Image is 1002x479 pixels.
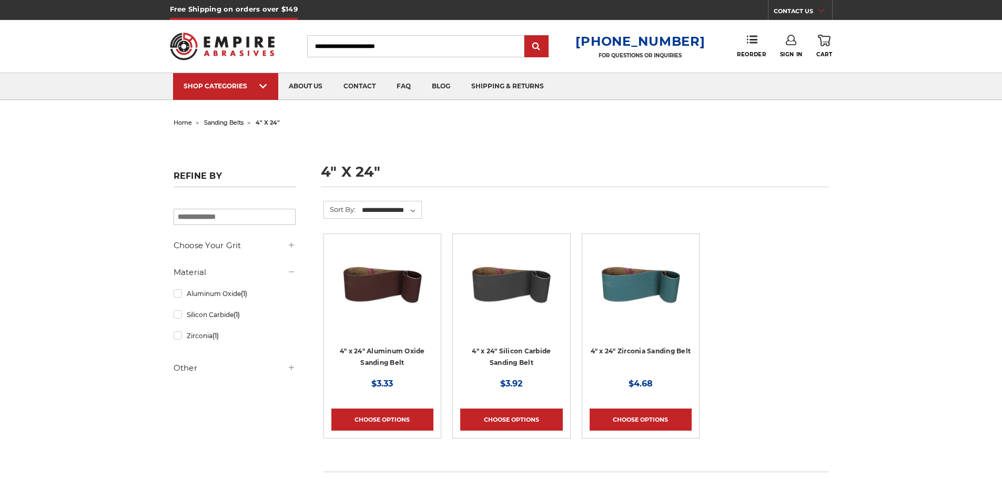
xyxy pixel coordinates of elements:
[461,73,554,100] a: shipping & returns
[184,82,268,90] div: SHOP CATEGORIES
[816,35,832,58] a: Cart
[278,73,333,100] a: about us
[340,241,424,325] img: 4" x 24" Aluminum Oxide Sanding Belt
[774,5,832,20] a: CONTACT US
[321,165,829,187] h1: 4" x 24"
[386,73,421,100] a: faq
[340,347,425,367] a: 4" x 24" Aluminum Oxide Sanding Belt
[204,119,244,126] a: sanding belts
[816,51,832,58] span: Cart
[780,51,803,58] span: Sign In
[360,202,421,218] select: Sort By:
[170,26,275,67] img: Empire Abrasives
[331,241,433,343] a: 4" x 24" Aluminum Oxide Sanding Belt
[575,52,705,59] p: FOR QUESTIONS OR INQUIRIES
[174,266,296,279] h5: Material
[174,239,296,252] h5: Choose Your Grit
[174,171,296,187] h5: Refine by
[333,73,386,100] a: contact
[469,241,553,325] img: 4" x 24" Silicon Carbide File Belt
[575,34,705,49] a: [PHONE_NUMBER]
[737,35,766,57] a: Reorder
[212,332,219,340] span: (1)
[590,241,692,343] a: 4" x 24" Zirconia Sanding Belt
[174,119,192,126] a: home
[591,347,691,355] a: 4" x 24" Zirconia Sanding Belt
[324,201,356,217] label: Sort By:
[460,241,562,343] a: 4" x 24" Silicon Carbide File Belt
[371,379,393,389] span: $3.33
[331,409,433,431] a: Choose Options
[174,305,296,324] a: Silicon Carbide(1)
[590,409,692,431] a: Choose Options
[526,36,547,57] input: Submit
[629,379,653,389] span: $4.68
[241,290,247,298] span: (1)
[256,119,280,126] span: 4" x 24"
[737,51,766,58] span: Reorder
[460,409,562,431] a: Choose Options
[174,327,296,345] a: Zirconia(1)
[421,73,461,100] a: blog
[599,241,683,325] img: 4" x 24" Zirconia Sanding Belt
[174,362,296,374] h5: Other
[174,284,296,303] a: Aluminum Oxide(1)
[500,379,522,389] span: $3.92
[472,347,551,367] a: 4" x 24" Silicon Carbide Sanding Belt
[234,311,240,319] span: (1)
